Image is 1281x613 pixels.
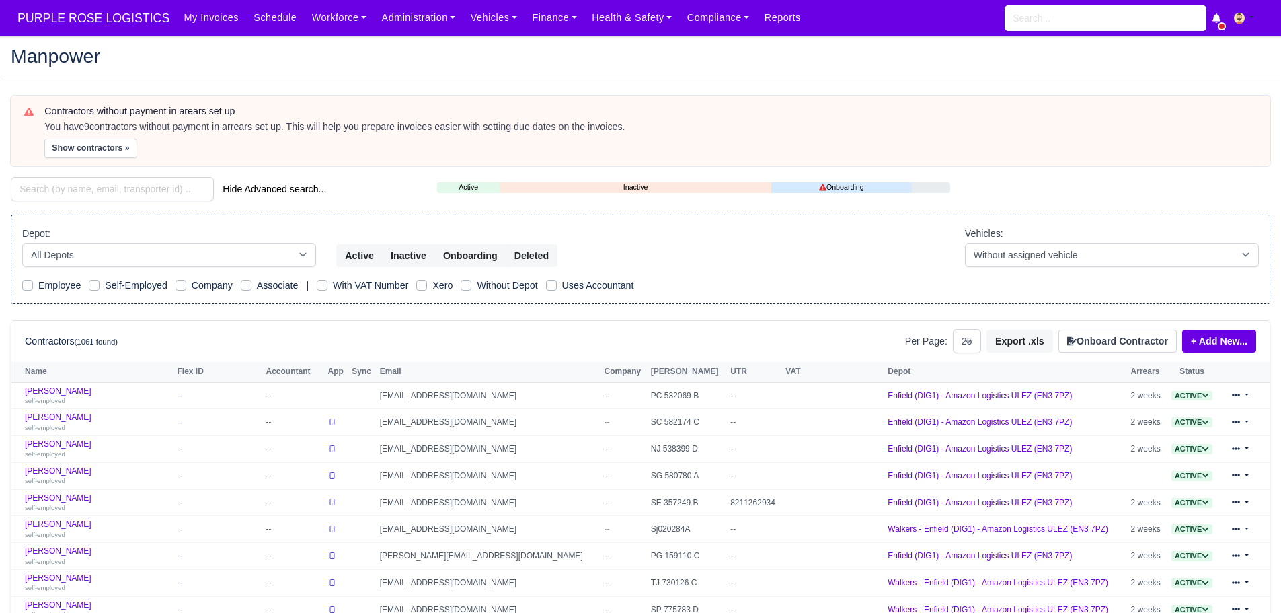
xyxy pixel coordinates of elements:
[888,524,1108,534] a: Walkers - Enfield (DIG1) - Amazon Logistics ULEZ (EN3 7PZ)
[174,362,263,382] th: Flex ID
[336,244,383,267] button: Active
[1171,417,1212,427] a: Active
[888,551,1072,561] a: Enfield (DIG1) - Amazon Logistics ULEZ (EN3 7PZ)
[263,516,325,543] td: --
[75,338,118,346] small: (1061 found)
[176,5,246,31] a: My Invoices
[965,226,1003,242] label: Vehicles:
[434,244,506,267] button: Onboarding
[1128,436,1167,463] td: 2 weeks
[727,362,782,382] th: UTR
[905,334,947,349] label: Per Page:
[174,382,263,409] td: --
[888,471,1072,480] a: Enfield (DIG1) - Amazon Logistics ULEZ (EN3 7PZ)
[377,570,601,597] td: [EMAIL_ADDRESS][DOMAIN_NAME]
[263,543,325,570] td: --
[192,278,233,293] label: Company
[648,362,727,382] th: [PERSON_NAME]
[25,336,118,347] h6: Contractors
[884,362,1127,382] th: Depot
[727,409,782,436] td: --
[562,278,634,293] label: Uses Accountant
[1171,498,1212,508] span: Active
[1128,409,1167,436] td: 2 weeks
[888,578,1108,587] a: Walkers - Enfield (DIG1) - Amazon Logistics ULEZ (EN3 7PZ)
[888,391,1072,400] a: Enfield (DIG1) - Amazon Logistics ULEZ (EN3 7PZ)
[605,551,610,561] span: --
[333,278,408,293] label: With VAT Number
[263,362,325,382] th: Accountant
[25,439,171,459] a: [PERSON_NAME] self-employed
[382,244,435,267] button: Inactive
[506,244,557,267] button: Deleted
[174,543,263,570] td: --
[648,409,727,436] td: SC 582174 C
[432,278,453,293] label: Xero
[263,436,325,463] td: --
[1171,471,1212,480] a: Active
[525,5,584,31] a: Finance
[757,5,808,31] a: Reports
[377,362,601,382] th: Email
[1171,444,1212,454] a: Active
[84,121,89,132] strong: 9
[727,570,782,597] td: --
[888,498,1072,507] a: Enfield (DIG1) - Amazon Logistics ULEZ (EN3 7PZ)
[325,362,349,382] th: App
[11,46,1270,65] h2: Manpower
[584,5,680,31] a: Health & Safety
[648,570,727,597] td: TJ 730126 C
[601,362,648,382] th: Company
[25,573,171,593] a: [PERSON_NAME] self-employed
[500,182,771,193] a: Inactive
[1171,498,1212,507] a: Active
[648,516,727,543] td: Sj020284A
[680,5,757,31] a: Compliance
[377,462,601,489] td: [EMAIL_ADDRESS][DOMAIN_NAME]
[25,519,171,539] a: [PERSON_NAME] self-employed
[727,436,782,463] td: --
[25,450,65,458] small: self-employed
[1171,391,1212,400] a: Active
[477,278,537,293] label: Without Depot
[1171,417,1212,427] span: Active
[1171,551,1212,561] a: Active
[1058,330,1177,353] button: Onboard Contractor
[174,570,263,597] td: --
[605,391,610,400] span: --
[11,177,214,201] input: Search (by name, email, transporter id) ...
[1171,391,1212,401] span: Active
[263,409,325,436] td: --
[11,5,176,32] span: PURPLE ROSE LOGISTICS
[1128,489,1167,516] td: 2 weeks
[888,444,1072,454] a: Enfield (DIG1) - Amazon Logistics ULEZ (EN3 7PZ)
[1177,330,1256,353] div: + Add New...
[214,178,335,201] button: Hide Advanced search...
[1128,570,1167,597] td: 2 weeks
[25,584,65,591] small: self-employed
[25,504,65,511] small: self-employed
[888,417,1072,427] a: Enfield (DIG1) - Amazon Logistics ULEZ (EN3 7PZ)
[605,444,610,454] span: --
[25,466,171,486] a: [PERSON_NAME] self-employed
[727,516,782,543] td: --
[38,278,81,293] label: Employee
[257,278,299,293] label: Associate
[44,120,1257,134] div: You have contractors without payment in arrears set up. This will help you prepare invoices easie...
[727,382,782,409] td: --
[1182,330,1256,353] a: + Add New...
[1171,444,1212,454] span: Active
[25,493,171,513] a: [PERSON_NAME] self-employed
[44,139,137,158] button: Show contractors »
[986,330,1053,353] button: Export .xls
[25,546,171,566] a: [PERSON_NAME] self-employed
[377,489,601,516] td: [EMAIL_ADDRESS][DOMAIN_NAME]
[105,278,167,293] label: Self-Employed
[648,382,727,409] td: PC 532069 B
[727,462,782,489] td: --
[374,5,463,31] a: Administration
[463,5,525,31] a: Vehicles
[306,280,309,291] span: |
[605,524,610,534] span: --
[605,498,610,507] span: --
